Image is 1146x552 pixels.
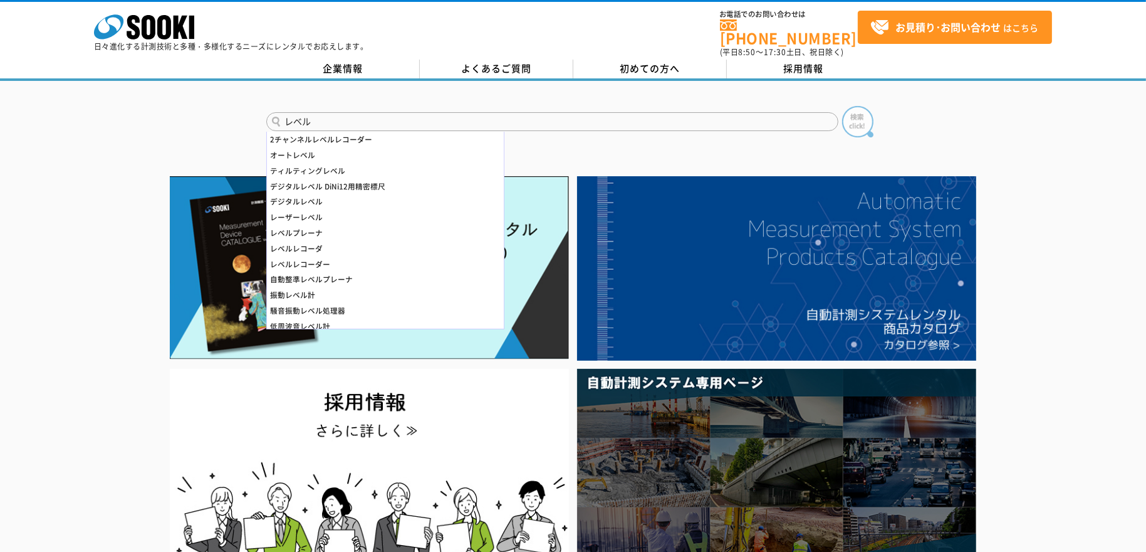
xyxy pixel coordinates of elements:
div: 振動レベル計 [267,287,504,303]
a: [PHONE_NUMBER] [720,19,858,45]
a: よくあるご質問 [420,60,573,78]
div: 騒音振動レベル処理器 [267,303,504,319]
span: 初めての方へ [620,61,680,75]
div: レベルレコーダ [267,241,504,257]
a: お見積り･お問い合わせはこちら [858,11,1052,44]
a: 初めての方へ [573,60,727,78]
div: レベルプレーナ [267,225,504,241]
strong: お見積り･お問い合わせ [895,19,1001,34]
span: はこちら [870,18,1038,37]
p: 日々進化する計測技術と多種・多様化するニーズにレンタルでお応えします。 [94,43,368,50]
img: Catalog Ver10 [170,176,569,359]
div: レベルレコーダー [267,257,504,272]
div: 2チャンネルレベルレコーダー [267,132,504,147]
span: 17:30 [764,46,786,58]
a: 企業情報 [266,60,420,78]
img: btn_search.png [842,106,873,137]
img: 自動計測システムカタログ [577,176,976,361]
a: 採用情報 [727,60,880,78]
div: レーザーレベル [267,210,504,225]
div: ティルティングレベル [267,163,504,179]
div: 低周波音レベル計 [267,319,504,334]
span: お電話でのお問い合わせは [720,11,858,18]
div: オートレベル [267,147,504,163]
span: 8:50 [739,46,756,58]
div: 自動整準レベルプレーナ [267,272,504,287]
input: 商品名、型式、NETIS番号を入力してください [266,112,838,131]
span: (平日 ～ 土日、祝日除く) [720,46,844,58]
div: デジタルレベル [267,194,504,210]
div: デジタルレベル DiNi12用精密標尺 [267,179,504,194]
